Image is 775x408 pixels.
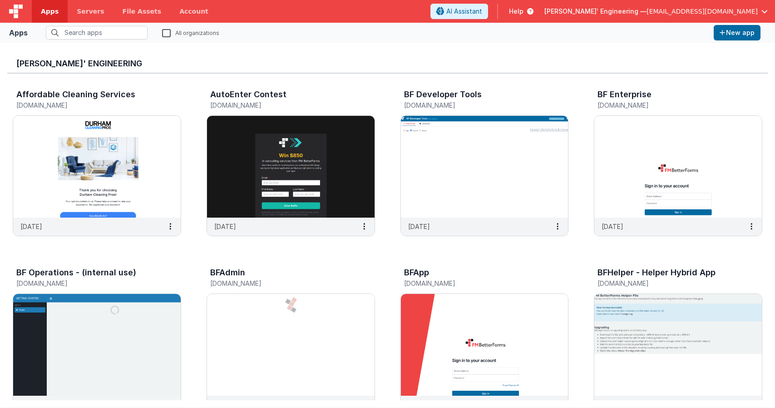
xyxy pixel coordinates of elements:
[544,7,647,16] span: [PERSON_NAME]' Engineering —
[647,7,758,16] span: [EMAIL_ADDRESS][DOMAIN_NAME]
[714,25,760,40] button: New app
[16,90,135,99] h3: Affordable Cleaning Services
[509,7,523,16] span: Help
[123,7,162,16] span: File Assets
[597,280,740,287] h5: [DOMAIN_NAME]
[544,7,768,16] button: [PERSON_NAME]' Engineering — [EMAIL_ADDRESS][DOMAIN_NAME]
[214,222,236,231] p: [DATE]
[16,280,158,287] h5: [DOMAIN_NAME]
[446,7,482,16] span: AI Assistant
[404,280,546,287] h5: [DOMAIN_NAME]
[597,268,716,277] h3: BFHelper - Helper Hybrid App
[602,222,623,231] p: [DATE]
[162,28,219,37] label: All organizations
[210,90,286,99] h3: AutoEnter Contest
[404,90,482,99] h3: BF Developer Tools
[597,102,740,109] h5: [DOMAIN_NAME]
[408,222,430,231] p: [DATE]
[597,90,652,99] h3: BF Enterprise
[210,102,352,109] h5: [DOMAIN_NAME]
[41,7,59,16] span: Apps
[210,268,245,277] h3: BFAdmin
[210,280,352,287] h5: [DOMAIN_NAME]
[404,268,429,277] h3: BFApp
[430,4,488,19] button: AI Assistant
[20,222,42,231] p: [DATE]
[16,59,759,68] h3: [PERSON_NAME]' Engineering
[16,268,136,277] h3: BF Operations - (internal use)
[46,26,148,40] input: Search apps
[77,7,104,16] span: Servers
[404,102,546,109] h5: [DOMAIN_NAME]
[16,102,158,109] h5: [DOMAIN_NAME]
[9,27,28,38] div: Apps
